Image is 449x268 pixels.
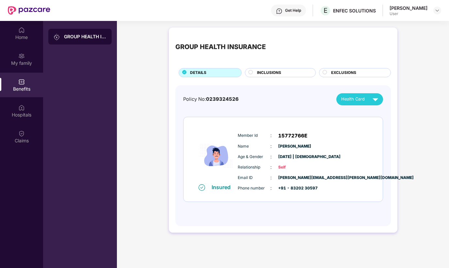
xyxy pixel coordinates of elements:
img: svg+xml;base64,PHN2ZyB3aWR0aD0iMjAiIGhlaWdodD0iMjAiIHZpZXdCb3g9IjAgMCAyMCAyMCIgZmlsbD0ibm9uZSIgeG... [18,53,25,59]
span: [PERSON_NAME][EMAIL_ADDRESS][PERSON_NAME][DOMAIN_NAME] [278,175,311,181]
div: User [390,11,427,16]
img: New Pazcare Logo [8,6,50,15]
span: : [270,153,272,160]
img: svg+xml;base64,PHN2ZyBpZD0iSG9zcGl0YWxzIiB4bWxucz0iaHR0cDovL3d3dy53My5vcmcvMjAwMC9zdmciIHdpZHRoPS... [18,104,25,111]
span: : [270,185,272,192]
div: [PERSON_NAME] [390,5,427,11]
span: : [270,164,272,171]
span: Relationship [238,164,270,170]
span: [DATE] | [DEMOGRAPHIC_DATA] [278,154,311,160]
span: EXCLUSIONS [331,70,356,76]
div: ENFEC SOLUTIONS [333,8,376,14]
span: : [270,143,272,150]
img: svg+xml;base64,PHN2ZyB3aWR0aD0iMjAiIGhlaWdodD0iMjAiIHZpZXdCb3g9IjAgMCAyMCAyMCIgZmlsbD0ibm9uZSIgeG... [54,34,60,40]
span: Phone number [238,185,270,191]
img: svg+xml;base64,PHN2ZyB4bWxucz0iaHR0cDovL3d3dy53My5vcmcvMjAwMC9zdmciIHdpZHRoPSIxNiIgaGVpZ2h0PSIxNi... [199,184,205,191]
img: svg+xml;base64,PHN2ZyBpZD0iQmVuZWZpdHMiIHhtbG5zPSJodHRwOi8vd3d3LnczLm9yZy8yMDAwL3N2ZyIgd2lkdGg9Ij... [18,79,25,85]
div: Insured [212,184,234,190]
span: Age & Gender [238,154,270,160]
img: svg+xml;base64,PHN2ZyBpZD0iSGVscC0zMngzMiIgeG1sbnM9Imh0dHA6Ly93d3cudzMub3JnLzIwMDAvc3ZnIiB3aWR0aD... [276,8,282,14]
span: Self [278,164,311,170]
span: Email ID [238,175,270,181]
span: Member Id [238,133,270,139]
div: Policy No: [183,96,239,103]
img: svg+xml;base64,PHN2ZyBpZD0iSG9tZSIgeG1sbnM9Imh0dHA6Ly93d3cudzMub3JnLzIwMDAvc3ZnIiB3aWR0aD0iMjAiIG... [18,27,25,33]
span: DETAILS [190,70,206,76]
span: +91 - 83202 30597 [278,185,311,191]
img: icon [197,128,236,184]
button: Health Card [336,93,383,105]
span: : [270,132,272,139]
div: Get Help [285,8,301,13]
span: INCLUSIONS [257,70,281,76]
div: GROUP HEALTH INSURANCE [64,33,106,40]
span: E [324,7,328,14]
img: svg+xml;base64,PHN2ZyBpZD0iQ2xhaW0iIHhtbG5zPSJodHRwOi8vd3d3LnczLm9yZy8yMDAwL3N2ZyIgd2lkdGg9IjIwIi... [18,130,25,137]
span: Health Card [341,96,365,102]
span: 15772766E [278,132,307,140]
span: [PERSON_NAME] [278,143,311,150]
div: GROUP HEALTH INSURANCE [175,42,266,52]
img: svg+xml;base64,PHN2ZyBpZD0iRHJvcGRvd24tMzJ4MzIiIHhtbG5zPSJodHRwOi8vd3d3LnczLm9yZy8yMDAwL3N2ZyIgd2... [435,8,440,13]
span: 0239324526 [206,96,239,102]
span: Name [238,143,270,150]
img: svg+xml;base64,PHN2ZyB4bWxucz0iaHR0cDovL3d3dy53My5vcmcvMjAwMC9zdmciIHZpZXdCb3g9IjAgMCAyNCAyNCIgd2... [370,94,381,105]
span: : [270,174,272,181]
